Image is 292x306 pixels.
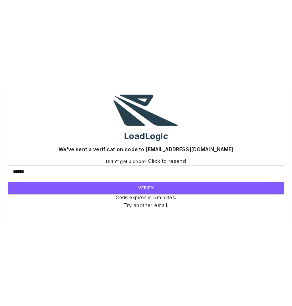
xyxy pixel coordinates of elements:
[124,133,168,140] div: LoadLogic
[59,147,233,151] h6: We've sent a verification code to [EMAIL_ADDRESS][DOMAIN_NAME]
[148,158,186,164] a: Click to resend
[8,182,284,194] button: Verify
[124,202,168,208] a: Try another email.
[110,92,182,128] img: LoadLogic logo
[106,157,186,165] span: Didn't get a code?
[116,194,176,201] span: Code expires in 5 minutes.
